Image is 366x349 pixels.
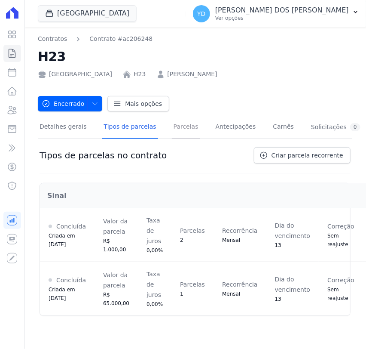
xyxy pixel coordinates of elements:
span: 1 [180,291,183,297]
span: Concluída [56,223,86,230]
span: 0,00% [146,247,163,253]
a: [PERSON_NAME] [168,70,217,79]
button: Encerrado [38,96,102,111]
span: YD [197,11,205,17]
span: R$ 65.000,00 [103,292,129,306]
span: Criar parcela recorrente [271,151,343,160]
span: Parcelas [180,227,205,234]
span: Correção [327,223,354,230]
span: Dia do vencimento [275,276,311,293]
span: 13 [275,296,281,302]
span: Criada em [DATE] [49,233,75,247]
span: 0,00% [146,301,163,307]
span: Taxa de juros [146,271,161,298]
a: Carnês [271,116,296,139]
nav: Breadcrumb [38,34,152,43]
a: Criar parcela recorrente [254,147,351,164]
a: Parcelas [172,116,200,139]
a: Contrato #ac206248 [89,34,152,43]
h2: H23 [38,47,352,66]
span: Mensal [222,291,240,297]
a: Mais opções [107,96,169,111]
span: Encerrado [42,96,84,111]
nav: Breadcrumb [38,34,352,43]
a: Contratos [38,34,67,43]
span: 13 [275,242,281,248]
span: Concluída [56,277,86,284]
a: Detalhes gerais [38,116,88,139]
span: Dia do vencimento [275,222,311,239]
span: Recorrência [222,227,258,234]
button: [GEOGRAPHIC_DATA] [38,5,137,22]
button: YD [PERSON_NAME] DOS [PERSON_NAME] Ver opções [186,2,366,26]
span: R$ 1.000,00 [103,238,126,253]
span: Valor da parcela [103,272,128,289]
span: Mensal [222,237,240,243]
p: [PERSON_NAME] DOS [PERSON_NAME] [215,6,349,15]
span: Sem reajuste [327,287,348,301]
div: Solicitações [311,123,360,131]
span: Recorrência [222,281,258,288]
h1: Tipos de parcelas no contrato [40,150,167,161]
span: Correção [327,277,354,284]
a: Tipos de parcelas [102,116,158,139]
a: H23 [134,70,146,79]
span: Sem reajuste [327,233,348,247]
span: Valor da parcela [103,218,128,235]
p: Ver opções [215,15,349,22]
div: 0 [350,123,360,131]
span: Criada em [DATE] [49,287,75,301]
span: Mais opções [125,99,162,108]
a: Solicitações0 [309,116,362,139]
div: [GEOGRAPHIC_DATA] [38,70,112,79]
span: 2 [180,237,183,243]
a: Antecipações [214,116,258,139]
span: Parcelas [180,281,205,288]
span: Taxa de juros [146,217,161,244]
